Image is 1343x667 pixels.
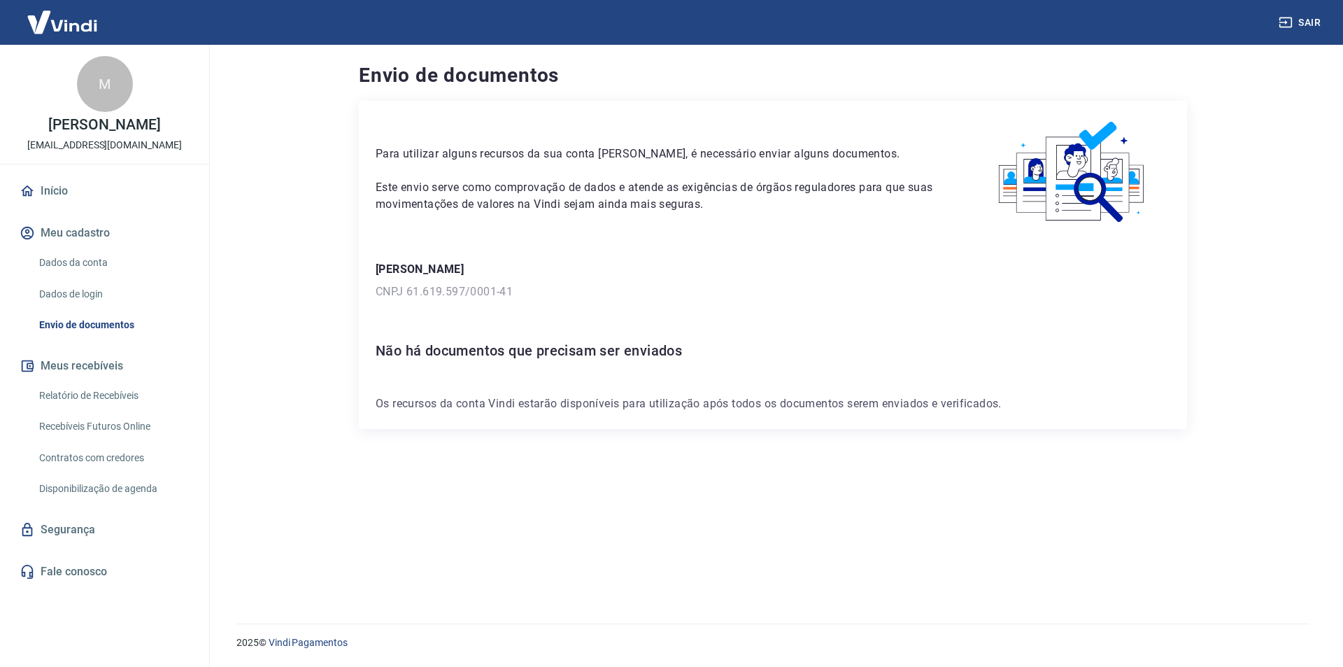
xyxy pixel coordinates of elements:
[34,475,192,503] a: Disponibilização de agenda
[975,118,1170,227] img: waiting_documents.41d9841a9773e5fdf392cede4d13b617.svg
[269,637,348,648] a: Vindi Pagamentos
[376,339,1170,362] h6: Não há documentos que precisam ser enviados
[376,261,1170,278] p: [PERSON_NAME]
[17,218,192,248] button: Meu cadastro
[17,176,192,206] a: Início
[34,311,192,339] a: Envio de documentos
[376,395,1170,412] p: Os recursos da conta Vindi estarão disponíveis para utilização após todos os documentos serem env...
[27,138,182,153] p: [EMAIL_ADDRESS][DOMAIN_NAME]
[359,62,1187,90] h4: Envio de documentos
[34,280,192,309] a: Dados de login
[34,412,192,441] a: Recebíveis Futuros Online
[17,351,192,381] button: Meus recebíveis
[1276,10,1326,36] button: Sair
[34,248,192,277] a: Dados da conta
[34,381,192,410] a: Relatório de Recebíveis
[376,146,941,162] p: Para utilizar alguns recursos da sua conta [PERSON_NAME], é necessário enviar alguns documentos.
[17,556,192,587] a: Fale conosco
[236,636,1309,650] p: 2025 ©
[17,514,192,545] a: Segurança
[376,179,941,213] p: Este envio serve como comprovação de dados e atende as exigências de órgãos reguladores para que ...
[34,444,192,472] a: Contratos com credores
[376,283,1170,300] p: CNPJ 61.619.597/0001-41
[17,1,108,43] img: Vindi
[48,118,160,132] p: [PERSON_NAME]
[77,56,133,112] div: M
